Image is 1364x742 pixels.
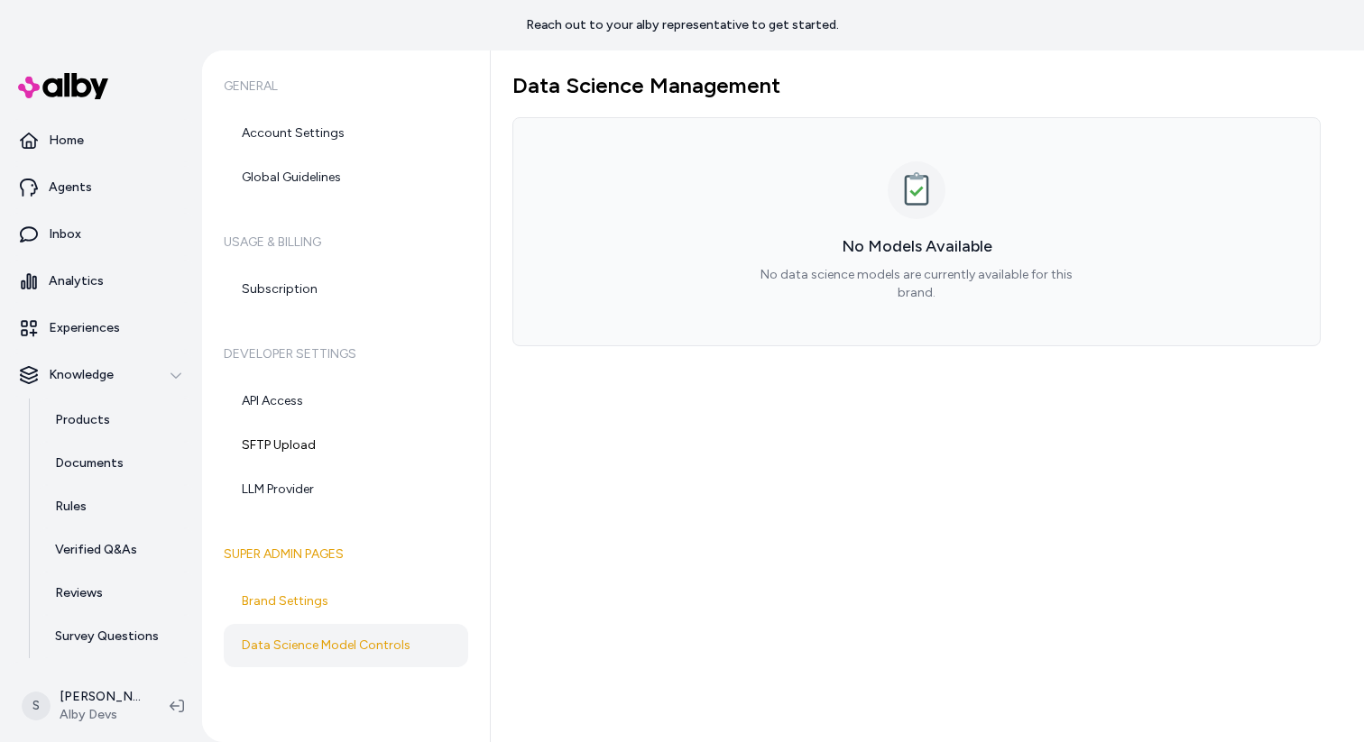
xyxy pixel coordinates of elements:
h3: No Models Available [513,234,1320,259]
a: Experiences [7,307,195,350]
a: Analytics [7,260,195,303]
a: Global Guidelines [224,156,468,199]
p: Experiences [49,319,120,337]
a: Subscription [224,268,468,311]
a: API Access [224,380,468,423]
p: No data science models are currently available for this brand. [743,266,1090,302]
a: Survey Questions [37,615,195,658]
h1: Data Science Management [512,72,1321,99]
a: Products [37,398,195,442]
a: Brand Settings [224,580,468,623]
a: LLM Provider [224,468,468,511]
p: Verified Q&As [55,541,137,559]
h6: Usage & Billing [224,217,468,268]
p: Agents [49,179,92,197]
p: Products [55,411,110,429]
a: Reviews [37,572,195,615]
button: Knowledge [7,353,195,397]
p: Inbox [49,225,81,243]
p: [PERSON_NAME] [60,688,141,706]
p: Analytics [49,272,104,290]
a: Account Settings [224,112,468,155]
img: alby Logo [18,73,108,99]
span: Alby Devs [60,706,141,724]
a: Agents [7,166,195,209]
p: Knowledge [49,366,114,384]
a: Rules [37,485,195,528]
p: Home [49,132,84,150]
a: SFTP Upload [224,424,468,467]
a: Home [7,119,195,162]
a: Inbox [7,213,195,256]
h6: Super Admin Pages [224,529,468,580]
p: Reach out to your alby representative to get started. [526,16,839,34]
button: S[PERSON_NAME]Alby Devs [11,677,155,735]
h6: General [224,61,468,112]
p: Reviews [55,584,103,602]
a: Data Science Model Controls [224,624,468,667]
p: Survey Questions [55,627,159,646]
p: Documents [55,454,124,472]
a: Documents [37,442,195,485]
a: Verified Q&As [37,528,195,572]
span: S [22,692,51,720]
h6: Developer Settings [224,329,468,380]
p: Rules [55,498,87,516]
